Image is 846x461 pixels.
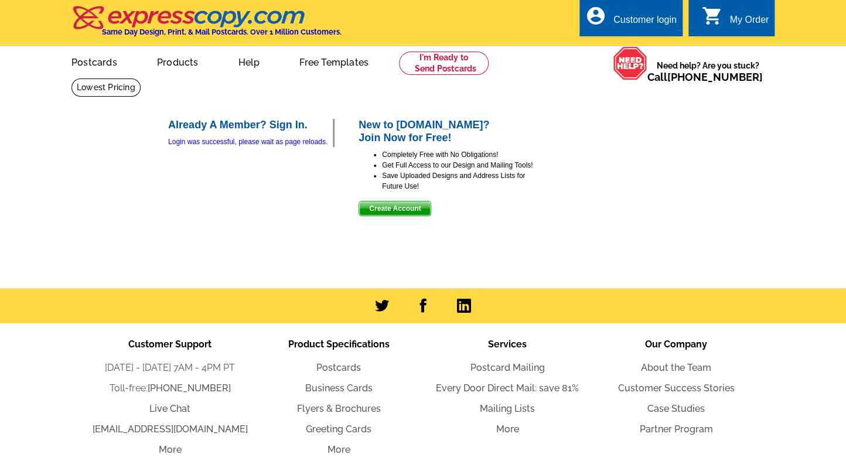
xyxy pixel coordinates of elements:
img: help [613,46,647,80]
span: Customer Support [128,339,211,350]
span: Call [647,71,763,83]
div: My Order [729,15,769,31]
a: Mailing Lists [480,403,535,414]
iframe: LiveChat chat widget [612,189,846,461]
h2: New to [DOMAIN_NAME]? Join Now for Free! [359,119,534,144]
h2: Already A Member? Sign In. [168,119,333,132]
i: account_circle [585,5,606,26]
a: Every Door Direct Mail: save 81% [436,383,579,394]
li: [DATE] - [DATE] 7AM - 4PM PT [86,361,254,375]
a: Free Templates [281,47,387,75]
a: Same Day Design, Print, & Mail Postcards. Over 1 Million Customers. [71,14,342,36]
a: Postcard Mailing [470,362,545,373]
a: account_circle Customer login [585,13,677,28]
li: Completely Free with No Obligations! [382,149,534,160]
button: Create Account [359,201,431,216]
i: shopping_cart [701,5,722,26]
h4: Same Day Design, Print, & Mail Postcards. Over 1 Million Customers. [102,28,342,36]
span: Product Specifications [288,339,390,350]
span: Create Account [359,202,431,216]
a: Live Chat [149,403,190,414]
li: Get Full Access to our Design and Mailing Tools! [382,160,534,170]
a: Flyers & Brochures [297,403,381,414]
a: Help [219,47,278,75]
span: Need help? Are you stuck? [647,60,769,83]
a: More [496,424,519,435]
li: Toll-free: [86,381,254,395]
li: Save Uploaded Designs and Address Lists for Future Use! [382,170,534,192]
a: shopping_cart My Order [701,13,769,28]
a: Greeting Cards [306,424,371,435]
a: [PHONE_NUMBER] [667,71,763,83]
a: [EMAIL_ADDRESS][DOMAIN_NAME] [93,424,248,435]
a: Postcards [316,362,361,373]
span: Services [488,339,527,350]
a: More [159,444,182,455]
div: Login was successful, please wait as page reloads. [168,136,333,147]
a: Products [138,47,217,75]
a: [PHONE_NUMBER] [148,383,231,394]
a: Postcards [53,47,136,75]
div: Customer login [613,15,677,31]
a: More [328,444,350,455]
a: Business Cards [305,383,373,394]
